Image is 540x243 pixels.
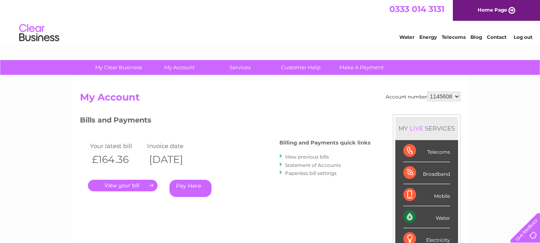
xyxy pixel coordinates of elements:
h3: Bills and Payments [80,114,371,129]
div: Telecoms [403,140,450,162]
a: Pay Here [169,180,211,197]
a: My Clear Business [86,60,151,75]
td: Invoice date [145,141,203,151]
a: Telecoms [442,34,466,40]
a: Blog [470,34,482,40]
th: [DATE] [145,151,203,168]
a: View previous bills [285,154,329,160]
div: Account number [386,92,460,101]
div: Broadband [403,162,450,184]
div: Water [403,206,450,228]
a: Energy [419,34,437,40]
a: Customer Help [268,60,334,75]
h2: My Account [80,92,460,107]
a: 0333 014 3131 [389,4,444,14]
td: Your latest bill [88,141,145,151]
a: Make A Payment [329,60,395,75]
a: Water [399,34,414,40]
h4: Billing and Payments quick links [279,140,371,146]
div: Clear Business is a trading name of Verastar Limited (registered in [GEOGRAPHIC_DATA] No. 3667643... [82,4,459,39]
div: Mobile [403,184,450,206]
a: My Account [146,60,212,75]
a: . [88,180,157,191]
img: logo.png [19,21,60,45]
a: Services [207,60,273,75]
div: LIVE [408,125,425,132]
a: Statement of Accounts [285,162,341,168]
a: Log out [514,34,532,40]
div: MY SERVICES [395,117,458,140]
a: Paperless bill settings [285,170,337,176]
th: £164.36 [88,151,145,168]
a: Contact [487,34,506,40]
